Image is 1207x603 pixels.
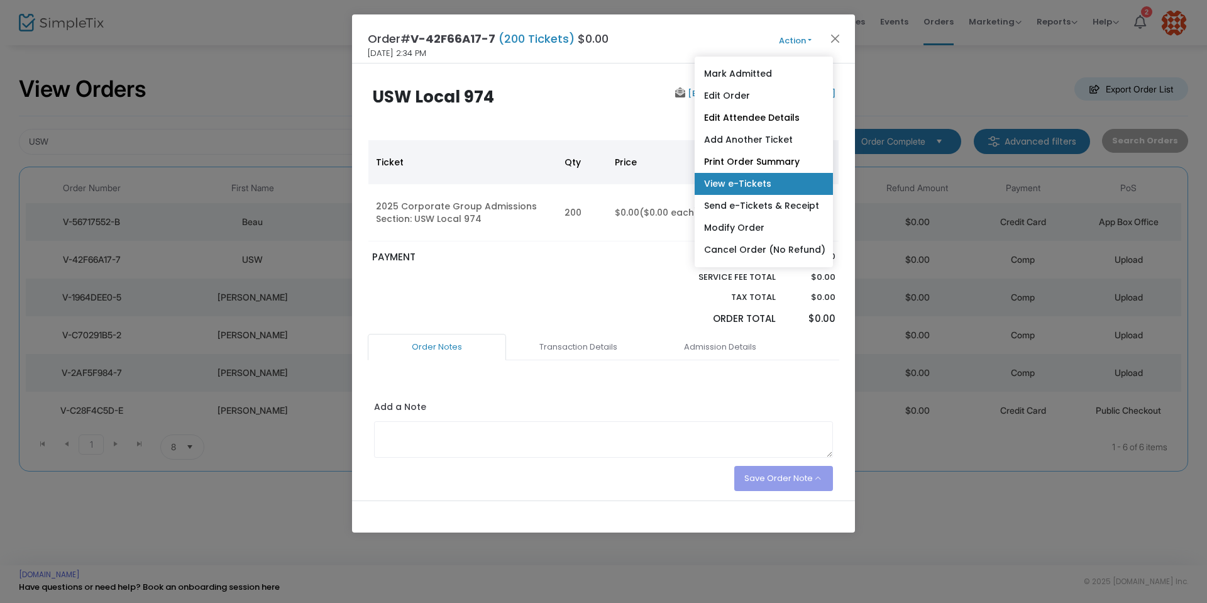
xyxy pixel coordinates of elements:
a: View e-Tickets [695,173,833,195]
p: Tax Total [669,291,776,304]
button: Close [827,30,844,47]
a: Send e-Tickets & Receipt [695,195,833,217]
td: 2025 Corporate Group Admissions Section: USW Local 974 [368,184,557,241]
p: Sub total [669,250,776,263]
a: Edit Attendee Details [695,107,833,129]
th: Price [607,140,727,184]
p: $0.00 [788,271,835,284]
a: Edit Order [695,85,833,107]
a: Mark Admitted [695,63,833,85]
th: Qty [557,140,607,184]
p: Service Fee Total [669,271,776,284]
p: $0.00 [788,312,835,326]
span: V-42F66A17-7 [411,31,495,47]
td: $0.00 [607,184,727,241]
span: [DATE] 2:34 PM [368,47,426,60]
button: Action [758,34,833,48]
b: USW Local 974 [372,86,494,108]
a: Admission Details [651,334,789,360]
a: Transaction Details [509,334,648,360]
div: Data table [368,140,839,241]
td: 200 [557,184,607,241]
label: Add a Note [374,401,426,417]
h4: Order# $0.00 [368,30,609,47]
a: Order Notes [368,334,506,360]
p: PAYMENT [372,250,598,265]
a: Modify Order [695,217,833,239]
a: Cancel Order (No Refund) [695,239,833,261]
p: Order Total [669,312,776,326]
span: (200 Tickets) [495,31,578,47]
a: Add Another Ticket [695,129,833,151]
th: Ticket [368,140,557,184]
span: ($0.00 each) [639,206,698,219]
p: $0.00 [788,291,835,304]
a: Print Order Summary [695,151,833,173]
